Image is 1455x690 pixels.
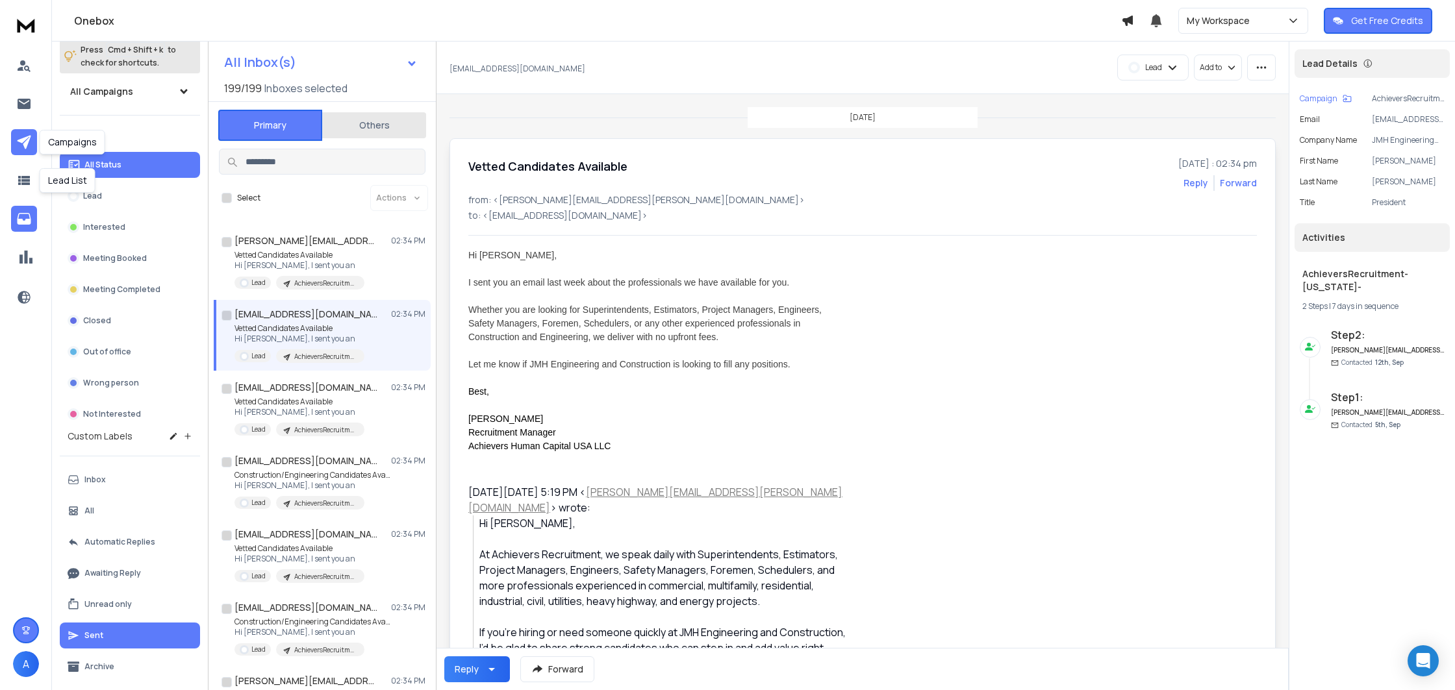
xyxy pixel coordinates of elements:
[60,370,200,396] button: Wrong person
[84,506,94,516] p: All
[1300,93,1352,104] button: Campaign
[84,568,141,578] p: Awaiting Reply
[60,245,200,271] button: Meeting Booked
[455,663,479,676] div: Reply
[479,624,848,671] div: If you’re hiring or need someone quickly at JMH Engineering and Construction, I’d be glad to shar...
[468,441,611,451] span: Achievers Human Capital USA LLC
[1372,93,1445,104] p: AchieversRecruitment-[US_STATE]-
[84,160,121,170] p: All Status
[234,323,364,334] p: Vetted Candidates Available
[1331,389,1445,405] h6: Step 1 :
[1302,301,1328,312] span: 2 Steps
[13,651,39,677] button: A
[1300,114,1320,125] p: Email
[391,529,425,539] p: 02:34 PM
[106,42,165,57] span: Cmd + Shift + k
[234,454,377,467] h1: [EMAIL_ADDRESS][DOMAIN_NAME]
[224,80,262,96] span: 199 / 199
[234,627,390,637] p: Hi [PERSON_NAME], I sent you an
[234,554,364,564] p: Hi [PERSON_NAME], I sent you an
[84,630,103,641] p: Sent
[1300,93,1337,104] p: Campaign
[84,661,114,672] p: Archive
[234,397,364,407] p: Vetted Candidates Available
[1200,62,1222,73] p: Add to
[234,674,377,687] h1: [PERSON_NAME][EMAIL_ADDRESS][DOMAIN_NAME]
[60,214,200,240] button: Interested
[60,467,200,493] button: Inbox
[234,480,390,491] p: Hi [PERSON_NAME], I sent you an
[1145,62,1162,73] p: Lead
[444,656,510,682] button: Reply
[1302,267,1442,293] h1: AchieversRecruitment-[US_STATE]-
[234,528,377,541] h1: [EMAIL_ADDRESS][DOMAIN_NAME]
[251,571,266,581] p: Lead
[322,111,426,140] button: Others
[234,234,377,247] h1: [PERSON_NAME][EMAIL_ADDRESS][DOMAIN_NAME]
[1220,177,1257,190] div: Forward
[391,456,425,466] p: 02:34 PM
[468,358,848,371] div: Let me know if JMH Engineering and Construction is looking to fill any positions.
[1331,345,1445,355] h6: [PERSON_NAME][EMAIL_ADDRESS][PERSON_NAME][DOMAIN_NAME]
[234,381,377,394] h1: [EMAIL_ADDRESS][DOMAIN_NAME]
[1178,157,1257,170] p: [DATE] : 02:34 pm
[60,498,200,524] button: All
[84,474,106,485] p: Inbox
[468,209,1257,222] p: to: <[EMAIL_ADDRESS][DOMAIN_NAME]>
[391,602,425,613] p: 02:34 PM
[468,485,842,515] a: [PERSON_NAME][EMAIL_ADDRESS][PERSON_NAME][DOMAIN_NAME]
[1295,223,1450,252] div: Activities
[1300,197,1315,208] p: title
[234,543,364,554] p: Vetted Candidates Available
[1300,135,1357,145] p: Company Name
[294,278,357,288] p: AchieversRecruitment-[US_STATE]-
[83,315,111,326] p: Closed
[479,547,848,609] div: At Achievers Recruitment, we speak daily with Superintendents, Estimators, Project Managers, Engi...
[84,599,132,610] p: Unread only
[234,308,377,321] h1: [EMAIL_ADDRESS][DOMAIN_NAME]
[74,13,1121,29] h1: Onebox
[1300,156,1338,166] p: First Name
[218,110,322,141] button: Primary
[294,572,357,582] p: AchieversRecruitment-[US_STATE]-
[234,260,364,271] p: Hi [PERSON_NAME], I sent you an
[1341,358,1404,367] p: Contacted
[234,407,364,417] p: Hi [PERSON_NAME], I sent you an
[1187,14,1255,27] p: My Workspace
[468,386,489,397] span: Best,
[468,413,543,424] span: [PERSON_NAME]
[1300,177,1337,187] p: Last Name
[60,339,200,365] button: Out of office
[294,352,357,362] p: AchieversRecruitment-[US_STATE]-
[850,112,876,123] p: [DATE]
[294,425,357,435] p: AchieversRecruitment-[US_STATE]-
[60,126,200,144] h3: Filters
[237,193,260,203] label: Select
[81,43,176,69] p: Press to check for shortcuts.
[83,253,147,264] p: Meeting Booked
[1331,408,1445,417] h6: [PERSON_NAME][EMAIL_ADDRESS][PERSON_NAME][DOMAIN_NAME]
[294,645,357,655] p: AchieversRecruitment-[GEOGRAPHIC_DATA]- [GEOGRAPHIC_DATA]-
[83,191,102,201] p: Lead
[1375,358,1404,367] span: 12th, Sep
[1341,420,1400,430] p: Contacted
[391,236,425,246] p: 02:34 PM
[60,79,200,105] button: All Campaigns
[251,498,266,508] p: Lead
[234,617,390,627] p: Construction/Engineering Candidates Available
[479,515,848,531] div: Hi [PERSON_NAME],
[60,277,200,302] button: Meeting Completed
[13,13,39,37] img: logo
[60,152,200,178] button: All Status
[40,130,105,154] div: Campaigns
[468,249,848,262] div: Hi [PERSON_NAME],
[468,193,1257,206] p: from: <[PERSON_NAME][EMAIL_ADDRESS][PERSON_NAME][DOMAIN_NAME]>
[251,278,266,288] p: Lead
[83,409,141,419] p: Not Interested
[1183,177,1208,190] button: Reply
[1302,301,1442,312] div: |
[391,676,425,686] p: 02:34 PM
[1302,57,1358,70] p: Lead Details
